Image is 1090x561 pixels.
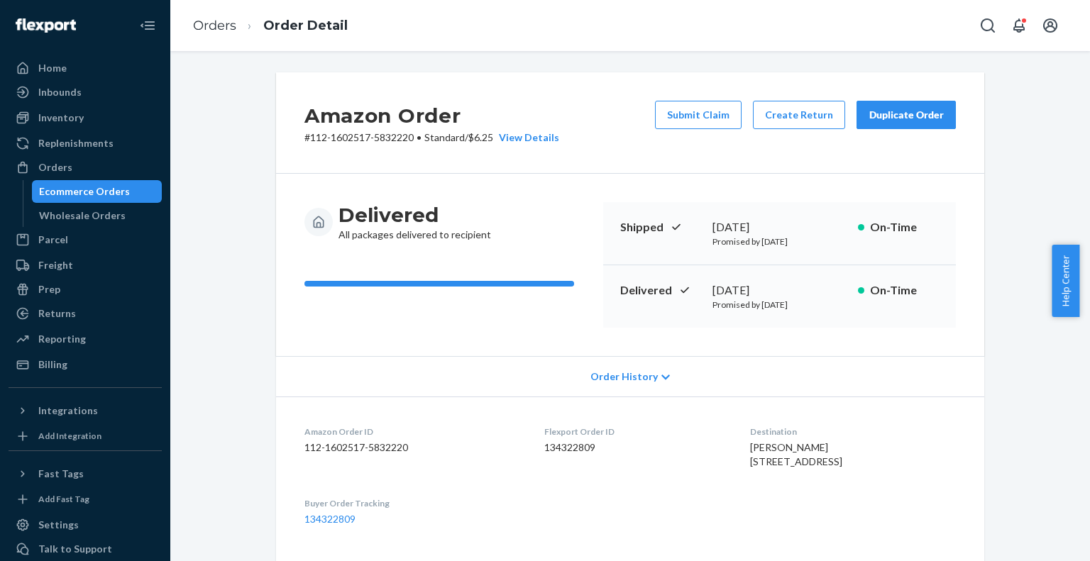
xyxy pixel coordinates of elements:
div: Replenishments [38,136,114,150]
a: Home [9,57,162,79]
dt: Amazon Order ID [304,426,522,438]
dt: Flexport Order ID [544,426,728,438]
div: Duplicate Order [869,108,944,122]
button: View Details [493,130,559,145]
h2: Amazon Order [304,101,559,130]
h3: Delivered [338,202,491,228]
a: Add Fast Tag [9,491,162,508]
div: Reporting [38,332,86,346]
div: Integrations [38,404,98,418]
span: Order History [590,370,658,384]
a: Add Integration [9,428,162,445]
a: Replenishments [9,132,162,155]
p: On-Time [870,282,939,299]
a: Ecommerce Orders [32,180,163,203]
a: Orders [9,156,162,179]
div: Wholesale Orders [39,209,126,223]
button: Talk to Support [9,538,162,560]
a: Prep [9,278,162,301]
iframe: Opens a widget where you can chat to one of our agents [1000,518,1076,554]
a: Wholesale Orders [32,204,163,227]
p: Shipped [620,219,701,235]
a: 134322809 [304,513,356,525]
p: Promised by [DATE] [712,299,847,311]
div: [DATE] [712,219,847,235]
button: Open account menu [1036,11,1064,40]
div: Add Fast Tag [38,493,89,505]
ol: breadcrumbs [182,5,359,47]
p: On-Time [870,219,939,235]
a: Returns [9,302,162,325]
div: Settings [38,518,79,532]
button: Open Search Box [974,11,1002,40]
a: Settings [9,513,162,536]
div: Ecommerce Orders [39,184,130,199]
button: Help Center [1052,245,1079,317]
button: Fast Tags [9,462,162,485]
dd: 112-1602517-5832220 [304,440,522,455]
div: Add Integration [38,430,101,442]
div: Billing [38,357,67,372]
a: Reporting [9,328,162,350]
a: Orders [193,18,236,33]
button: Close Navigation [133,11,162,40]
span: • [417,131,422,143]
div: [DATE] [712,282,847,299]
div: Parcel [38,233,68,247]
a: Order Detail [263,18,348,33]
div: Orders [38,160,72,174]
div: All packages delivered to recipient [338,202,491,242]
p: # 112-1602517-5832220 / $6.25 [304,130,559,145]
a: Inbounds [9,81,162,104]
div: Returns [38,306,76,321]
div: Inventory [38,111,84,125]
span: Standard [424,131,465,143]
span: [PERSON_NAME] [STREET_ADDRESS] [750,441,842,467]
a: Billing [9,353,162,376]
p: Delivered [620,282,701,299]
dd: 134322809 [544,440,728,455]
dt: Destination [750,426,956,438]
button: Create Return [753,101,845,129]
div: Inbounds [38,85,82,99]
a: Parcel [9,228,162,251]
div: Prep [38,282,60,296]
div: Freight [38,258,73,272]
img: Flexport logo [16,18,76,33]
div: Fast Tags [38,467,84,481]
p: Promised by [DATE] [712,235,847,248]
button: Integrations [9,399,162,422]
button: Duplicate Order [857,101,956,129]
dt: Buyer Order Tracking [304,497,522,509]
div: Home [38,61,67,75]
button: Submit Claim [655,101,742,129]
a: Freight [9,254,162,277]
div: Talk to Support [38,542,112,556]
button: Open notifications [1005,11,1033,40]
a: Inventory [9,106,162,129]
